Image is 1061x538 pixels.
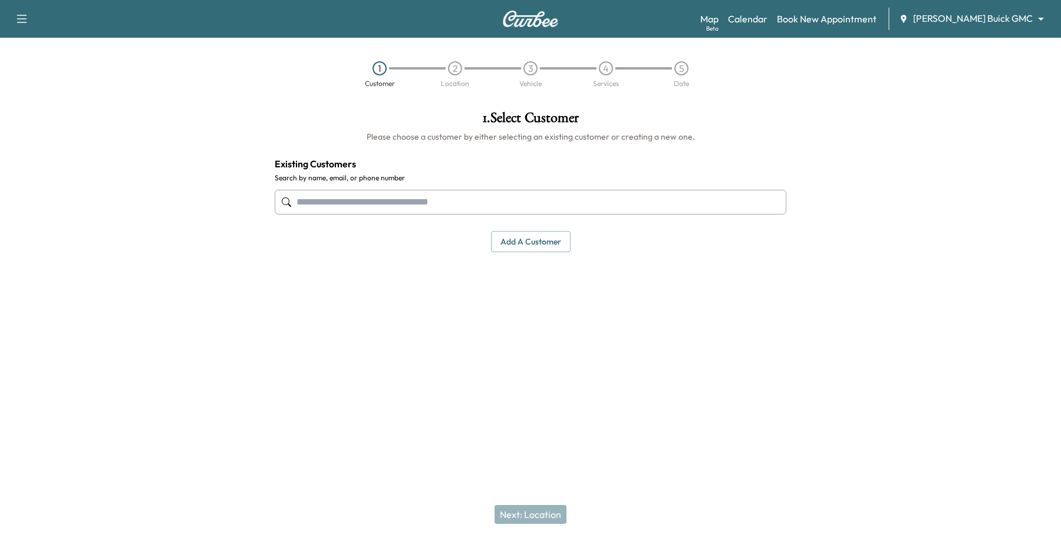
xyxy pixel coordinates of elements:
div: 4 [599,61,613,75]
a: Calendar [728,12,767,26]
div: Location [441,80,469,87]
div: Services [593,80,619,87]
div: Vehicle [519,80,542,87]
a: MapBeta [700,12,719,26]
h6: Please choose a customer by either selecting an existing customer or creating a new one. [275,131,786,143]
div: Beta [706,24,719,33]
span: [PERSON_NAME] Buick GMC [913,12,1033,25]
a: Book New Appointment [777,12,877,26]
div: 5 [674,61,688,75]
div: 3 [523,61,538,75]
label: Search by name, email, or phone number [275,173,786,183]
img: Curbee Logo [502,11,559,27]
button: Add a customer [491,231,571,253]
div: 1 [373,61,387,75]
div: Date [674,80,689,87]
h4: Existing Customers [275,157,786,171]
h1: 1 . Select Customer [275,111,786,131]
div: 2 [448,61,462,75]
div: Customer [365,80,395,87]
